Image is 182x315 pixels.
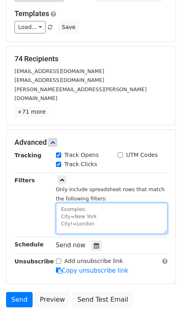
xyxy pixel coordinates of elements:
[14,107,48,117] a: +71 more
[14,54,168,63] h5: 74 Recipients
[56,186,165,202] small: Only include spreadsheet rows that match the following filters:
[72,292,133,307] a: Send Test Email
[14,9,49,18] a: Templates
[35,292,70,307] a: Preview
[126,151,157,159] label: UTM Codes
[14,258,54,265] strong: Unsubscribe
[142,276,182,315] iframe: Chat Widget
[14,241,43,248] strong: Schedule
[14,86,147,102] small: [PERSON_NAME][EMAIL_ADDRESS][PERSON_NAME][DOMAIN_NAME]
[56,267,128,274] a: Copy unsubscribe link
[14,77,104,83] small: [EMAIL_ADDRESS][DOMAIN_NAME]
[64,151,99,159] label: Track Opens
[56,242,86,249] span: Send now
[58,21,79,33] button: Save
[14,21,45,33] a: Load...
[6,292,33,307] a: Send
[14,68,104,74] small: [EMAIL_ADDRESS][DOMAIN_NAME]
[14,138,168,147] h5: Advanced
[64,257,123,265] label: Add unsubscribe link
[14,152,41,159] strong: Tracking
[14,177,35,184] strong: Filters
[64,160,97,169] label: Track Clicks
